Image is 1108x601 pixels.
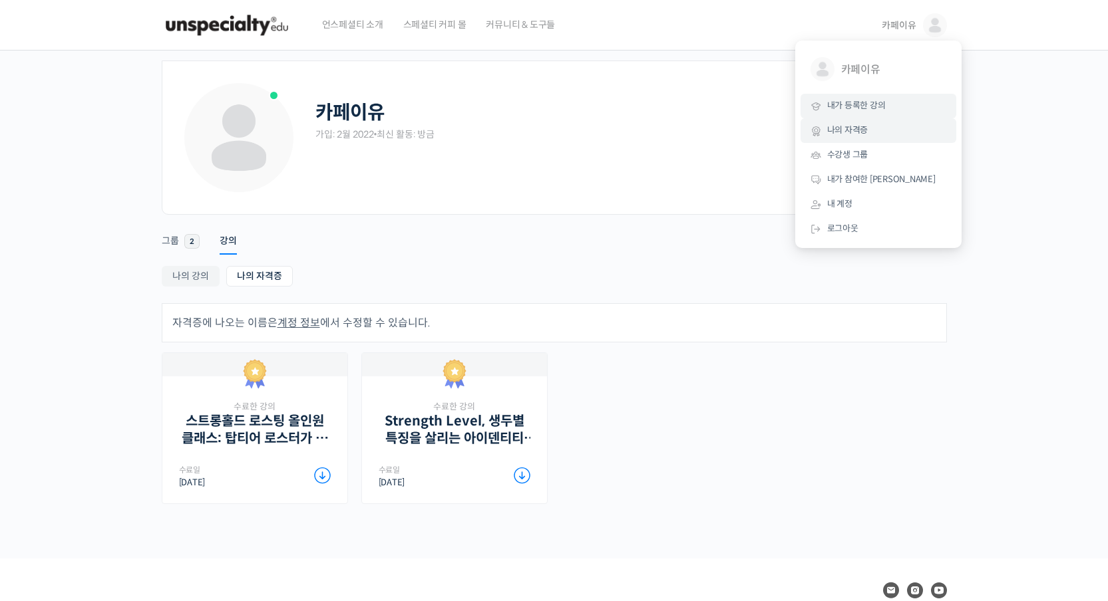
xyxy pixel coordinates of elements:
a: 계정 정보 [277,316,320,330]
div: 자격증에 나오는 이름은 에서 수정할 수 있습니다. [162,303,947,342]
a: 홈 [4,421,88,455]
a: 내가 참여한 [PERSON_NAME] [801,168,956,192]
span: 수료일 [379,466,455,474]
a: 강의 [220,218,237,251]
span: 로그아웃 [827,223,858,234]
span: 수료일 [179,466,255,474]
span: 수강생 그룹 [827,149,868,160]
span: 내가 등록한 강의 [827,100,886,111]
img: Profile photo of 카페이유 [182,81,295,194]
span: • [374,128,377,140]
a: 나의 자격증 [801,118,956,143]
a: 설정 [172,421,256,455]
span: 수료한 강의 [179,402,331,413]
span: 카페이유 [841,57,940,82]
a: Strength Level, 생두별 특징을 살리는 아이덴티티 커피랩 [PERSON_NAME] [PERSON_NAME]의 로스팅 클래스 [379,413,530,446]
a: 내가 등록한 강의 [801,94,956,118]
div: 그룹 [162,235,179,255]
div: 강의 [220,235,237,255]
div: [DATE] [379,466,455,487]
nav: Sub Menu [162,266,947,290]
a: 수강생 그룹 [801,143,956,168]
span: 내 계정 [827,198,852,209]
span: 대화 [122,442,138,453]
a: 대화 [88,421,172,455]
a: 나의 자격증 [226,266,293,287]
a: 내 계정 [801,192,956,217]
span: 내가 참여한 [PERSON_NAME] [827,174,936,185]
div: 가입: 2월 2022 최신 활동: 방금 [315,128,926,141]
div: [DATE] [179,466,255,487]
a: 나의 강의 [162,266,220,287]
span: 홈 [42,441,50,452]
nav: Primary menu [162,218,947,251]
span: 수료한 강의 [379,402,530,413]
a: 카페이유 [801,47,956,94]
span: 설정 [206,441,222,452]
a: 스트롱홀드 로스팅 올인원 클래스: 탑티어 로스터가 알려주는 스트롱홀드 A to Z 가이드 [179,413,331,446]
span: 2 [184,234,200,249]
h2: 카페이유 [315,101,385,124]
span: 카페이유 [882,19,916,31]
span: 나의 자격증 [827,124,868,136]
a: 로그아웃 [801,217,956,241]
a: 그룹 2 [162,218,200,252]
